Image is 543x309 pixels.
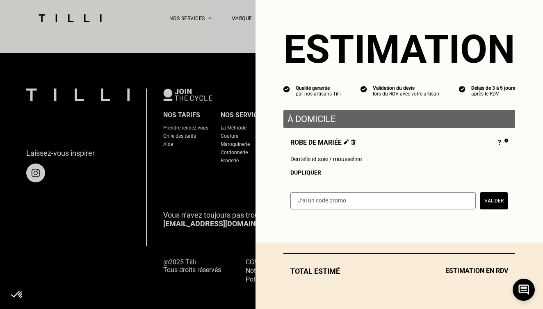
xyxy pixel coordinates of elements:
[296,85,341,91] div: Qualité garantie
[296,91,341,97] div: par nos artisans Tilli
[290,139,356,148] span: Robe de mariée
[459,85,465,93] img: icon list info
[498,139,508,148] div: ?
[471,85,515,91] div: Délais de 3 à 5 jours
[290,156,362,162] span: Dentelle et soie / mousseline
[283,85,290,93] img: icon list info
[287,114,511,124] p: À domicile
[360,85,367,93] img: icon list info
[283,267,515,275] div: Total estimé
[504,139,508,143] img: Pourquoi le prix est indéfini ?
[351,139,356,145] img: Supprimer
[290,169,508,176] div: Dupliquer
[344,139,349,145] img: Éditer
[373,85,439,91] div: Validation du devis
[445,267,508,275] span: Estimation en RDV
[480,192,508,209] button: Valider
[373,91,439,97] div: lors du RDV avec votre artisan
[290,192,476,209] input: J‘ai un code promo
[283,26,515,72] section: Estimation
[471,91,515,97] div: après le RDV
